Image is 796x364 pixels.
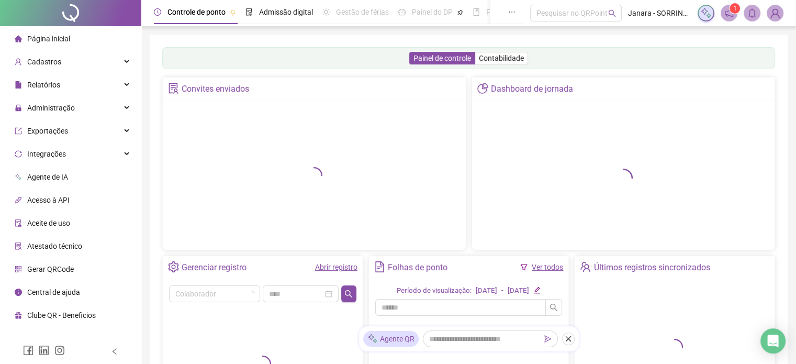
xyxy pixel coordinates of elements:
[508,285,529,296] div: [DATE]
[15,289,22,296] span: info-circle
[398,8,406,16] span: dashboard
[479,54,524,62] span: Contabilidade
[27,58,61,66] span: Cadastros
[23,345,33,356] span: facebook
[15,196,22,204] span: api
[54,345,65,356] span: instagram
[259,8,313,16] span: Admissão digital
[27,311,96,319] span: Clube QR - Beneficios
[15,219,22,227] span: audit
[15,104,22,112] span: lock
[168,261,179,272] span: setting
[730,3,740,14] sup: 1
[15,35,22,42] span: home
[476,285,497,296] div: [DATE]
[457,9,463,16] span: pushpin
[374,261,385,272] span: file-text
[533,286,540,293] span: edit
[154,8,161,16] span: clock-circle
[15,58,22,65] span: user-add
[27,288,80,296] span: Central de ajuda
[111,348,118,355] span: left
[486,8,553,16] span: Folha de pagamento
[388,259,447,277] div: Folhas de ponto
[27,127,68,135] span: Exportações
[344,290,353,298] span: search
[27,196,70,204] span: Acesso à API
[397,285,472,296] div: Período de visualização:
[15,81,22,89] span: file
[27,242,82,250] span: Atestado técnico
[666,338,684,356] span: loading
[15,150,22,158] span: sync
[724,8,734,18] span: notification
[27,219,70,227] span: Aceite de uso
[230,9,236,16] span: pushpin
[508,8,515,16] span: ellipsis
[363,331,419,347] div: Agente QR
[336,8,389,16] span: Gestão de férias
[27,81,60,89] span: Relatórios
[747,8,757,18] span: bell
[39,345,49,356] span: linkedin
[628,7,691,19] span: Janara - SORRINOVA GARIBALDI
[15,312,22,319] span: gift
[532,263,563,271] a: Ver todos
[27,104,75,112] span: Administração
[167,8,226,16] span: Controle de ponto
[182,259,246,277] div: Gerenciar registro
[15,266,22,273] span: qrcode
[544,335,552,343] span: send
[27,150,66,158] span: Integrações
[315,263,357,271] a: Abrir registro
[473,8,480,16] span: book
[27,35,70,43] span: Página inicial
[248,290,254,297] span: loading
[413,54,471,62] span: Painel de controle
[733,5,737,12] span: 1
[305,166,323,184] span: loading
[15,242,22,250] span: solution
[550,303,558,312] span: search
[580,261,591,272] span: team
[491,80,573,98] div: Dashboard de jornada
[594,259,710,277] div: Últimos registros sincronizados
[760,328,786,354] div: Open Intercom Messenger
[367,334,378,345] img: sparkle-icon.fc2bf0ac1784a2077858766a79e2daf3.svg
[27,265,74,273] span: Gerar QRCode
[15,127,22,135] span: export
[520,263,528,271] span: filter
[700,7,712,19] img: sparkle-icon.fc2bf0ac1784a2077858766a79e2daf3.svg
[27,173,68,181] span: Agente de IA
[613,168,634,189] span: loading
[565,335,572,343] span: close
[477,83,488,94] span: pie-chart
[322,8,330,16] span: sun
[245,8,253,16] span: file-done
[182,80,249,98] div: Convites enviados
[608,9,616,17] span: search
[767,5,783,21] img: 94962
[412,8,453,16] span: Painel do DP
[168,83,179,94] span: solution
[501,285,503,296] div: -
